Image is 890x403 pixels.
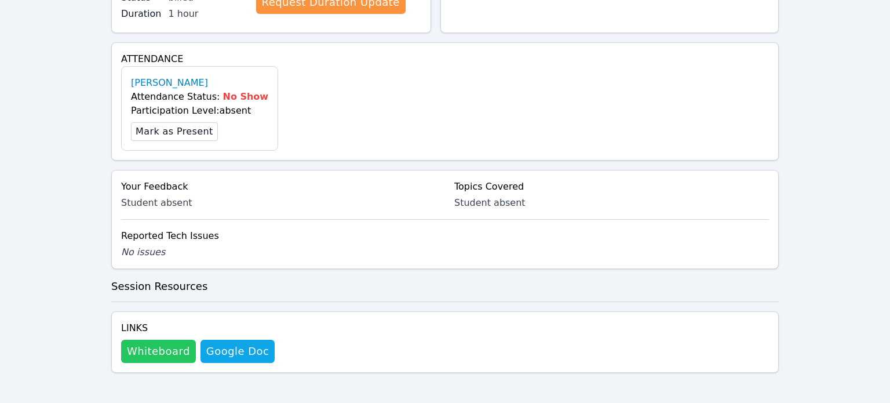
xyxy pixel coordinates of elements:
a: Google Doc [200,340,275,363]
div: Student absent [454,196,769,210]
div: Participation Level: absent [131,104,268,118]
a: [PERSON_NAME] [131,76,208,90]
label: Duration [121,7,162,21]
span: No Show [223,91,269,102]
div: Student absent [121,196,436,210]
h3: Session Resources [111,278,779,295]
div: Attendance Status: [131,90,268,104]
div: Topics Covered [454,180,769,194]
div: 1 hour [169,7,247,21]
button: Mark as Present [131,122,218,141]
h4: Attendance [121,52,769,66]
div: Your Feedback [121,180,436,194]
div: Reported Tech Issues [121,229,769,243]
span: No issues [121,246,165,257]
button: Whiteboard [121,340,196,363]
h4: Links [121,321,275,335]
